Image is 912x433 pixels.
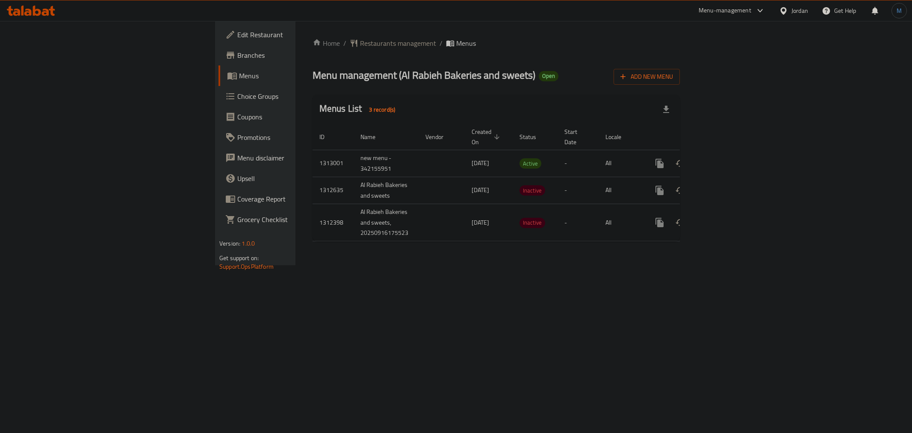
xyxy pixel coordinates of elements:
[319,102,400,116] h2: Menus List
[519,186,545,196] span: Inactive
[218,127,367,148] a: Promotions
[791,6,808,15] div: Jordan
[472,157,489,169] span: [DATE]
[599,204,643,241] td: All
[519,158,541,169] div: Active
[649,180,670,201] button: more
[558,204,599,241] td: -
[699,6,751,16] div: Menu-management
[237,173,360,184] span: Upsell
[218,189,367,209] a: Coverage Report
[237,153,360,163] span: Menu disclaimer
[519,185,545,196] div: Inactive
[519,159,541,169] span: Active
[218,65,367,86] a: Menus
[354,204,419,241] td: Al Rabieh Bakeries and sweets, 20250916175523
[350,38,436,48] a: Restaurants management
[472,217,489,228] span: [DATE]
[313,124,738,242] table: enhanced table
[472,184,489,196] span: [DATE]
[237,132,360,142] span: Promotions
[313,38,680,48] nav: breadcrumb
[219,252,259,264] span: Get support on:
[218,168,367,189] a: Upsell
[605,132,632,142] span: Locale
[218,24,367,45] a: Edit Restaurant
[539,72,558,80] span: Open
[218,148,367,168] a: Menu disclaimer
[519,132,547,142] span: Status
[237,30,360,40] span: Edit Restaurant
[440,38,443,48] li: /
[354,150,419,177] td: new menu - 342155951
[472,127,502,147] span: Created On
[218,209,367,230] a: Grocery Checklist
[354,177,419,204] td: Al Rabieh Bakeries and sweets
[218,107,367,127] a: Coupons
[670,153,691,174] button: Change Status
[519,218,545,228] span: Inactive
[649,153,670,174] button: more
[237,112,360,122] span: Coupons
[558,150,599,177] td: -
[425,132,455,142] span: Vendor
[237,194,360,204] span: Coverage Report
[218,45,367,65] a: Branches
[670,180,691,201] button: Change Status
[218,86,367,107] a: Choice Groups
[897,6,902,15] span: M
[670,212,691,233] button: Change Status
[364,106,400,114] span: 3 record(s)
[237,50,360,60] span: Branches
[599,150,643,177] td: All
[620,71,673,82] span: Add New Menu
[456,38,476,48] span: Menus
[237,91,360,101] span: Choice Groups
[242,238,255,249] span: 1.0.0
[539,71,558,81] div: Open
[564,127,588,147] span: Start Date
[614,69,680,85] button: Add New Menu
[599,177,643,204] td: All
[643,124,738,150] th: Actions
[219,261,274,272] a: Support.OpsPlatform
[558,177,599,204] td: -
[219,238,240,249] span: Version:
[519,218,545,228] div: Inactive
[239,71,360,81] span: Menus
[313,65,535,85] span: Menu management ( Al Rabieh Bakeries and sweets )
[364,103,400,116] div: Total records count
[319,132,336,142] span: ID
[237,214,360,225] span: Grocery Checklist
[360,132,387,142] span: Name
[649,212,670,233] button: more
[360,38,436,48] span: Restaurants management
[656,99,676,120] div: Export file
